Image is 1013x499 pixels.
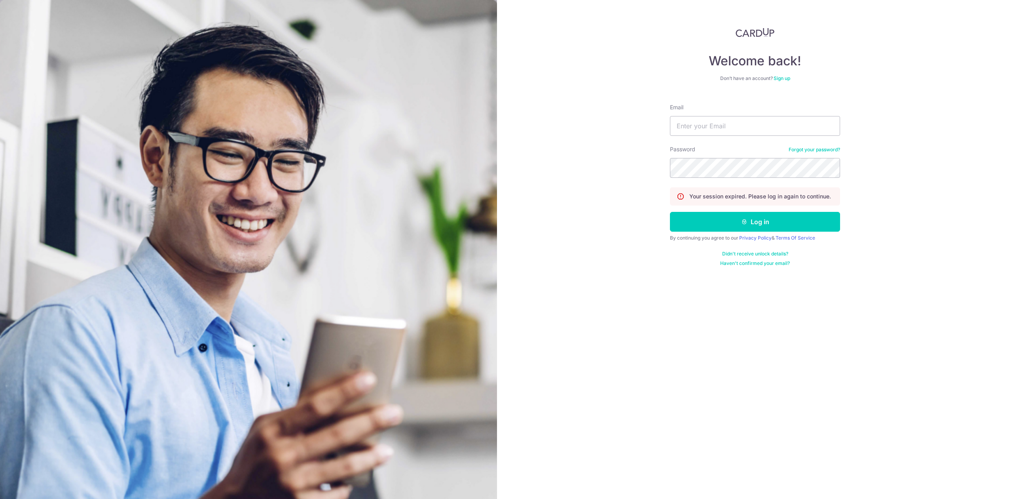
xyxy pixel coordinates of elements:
img: CardUp Logo [736,28,774,37]
div: Don’t have an account? [670,75,840,82]
a: Forgot your password? [789,147,840,153]
a: Privacy Policy [739,235,772,241]
button: Log in [670,212,840,232]
h4: Welcome back! [670,53,840,69]
input: Enter your Email [670,116,840,136]
label: Email [670,103,683,111]
a: Haven't confirmed your email? [720,260,790,267]
a: Sign up [774,75,790,81]
div: By continuing you agree to our & [670,235,840,241]
p: Your session expired. Please log in again to continue. [689,192,831,200]
a: Terms Of Service [776,235,815,241]
a: Didn't receive unlock details? [722,251,788,257]
label: Password [670,145,695,153]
